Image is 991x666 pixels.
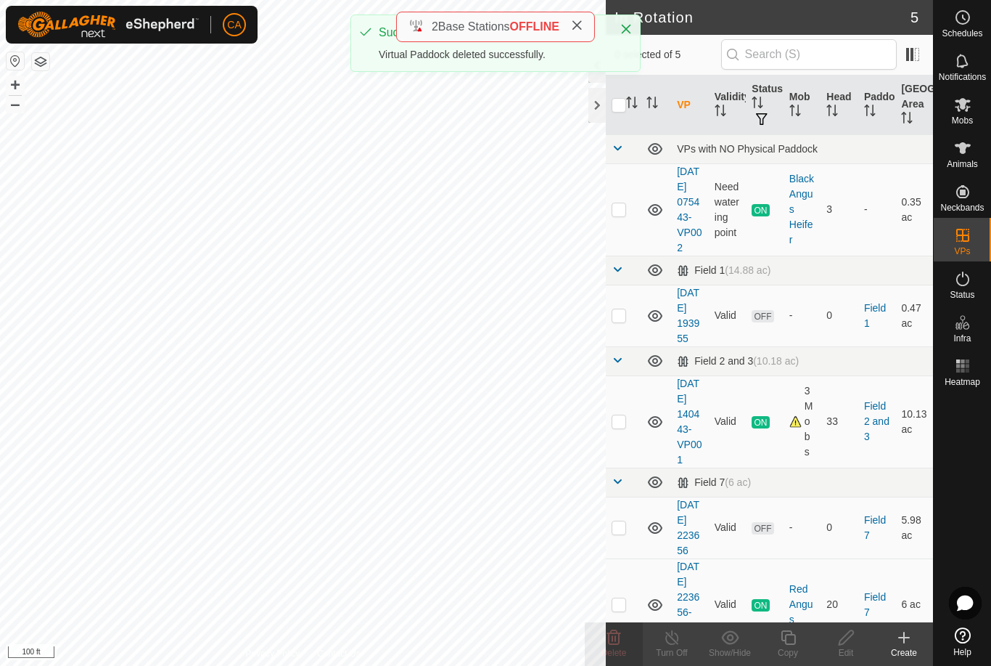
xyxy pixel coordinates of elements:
[821,497,858,559] td: 0
[677,287,699,344] a: [DATE] 193955
[953,334,971,343] span: Infra
[895,375,933,468] td: 10.13 ac
[709,76,747,135] th: Validity
[709,163,747,256] td: Need watering point
[864,591,886,618] a: Field 7
[725,264,770,276] span: (14.88 ac)
[942,29,982,38] span: Schedules
[753,355,799,367] span: (10.18 ac)
[901,114,913,126] p-sorticon: Activate to sort
[953,648,971,657] span: Help
[752,99,763,110] p-sorticon: Activate to sort
[910,7,918,28] span: 5
[677,355,799,367] div: Field 2 and 3
[789,171,815,248] div: Black Angus Heifer
[752,522,773,535] span: OFF
[821,76,858,135] th: Head
[858,76,896,135] th: Paddock
[677,378,702,466] a: [DATE] 140443-VP001
[7,52,24,70] button: Reset Map
[746,76,784,135] th: Status
[677,499,699,556] a: [DATE] 223656
[864,514,886,541] a: Field 7
[817,646,875,659] div: Edit
[7,76,24,94] button: +
[616,19,636,39] button: Close
[752,310,773,322] span: OFF
[864,107,876,118] p-sorticon: Activate to sort
[759,646,817,659] div: Copy
[715,107,726,118] p-sorticon: Activate to sort
[752,416,769,429] span: ON
[677,264,770,277] div: Field 1
[789,383,815,460] div: 3 Mobs
[227,17,241,33] span: CA
[952,116,973,125] span: Mobs
[17,12,199,38] img: Gallagher Logo
[939,73,986,81] span: Notifications
[789,582,815,628] div: Red Angus
[895,163,933,256] td: 0.35 ac
[789,520,815,535] div: -
[721,39,897,70] input: Search (S)
[677,166,702,253] a: [DATE] 075443-VP002
[643,646,701,659] div: Turn Off
[677,476,751,489] div: Field 7
[895,497,933,559] td: 5.98 ac
[709,559,747,651] td: Valid
[32,53,49,70] button: Map Layers
[895,559,933,651] td: 6 ac
[895,285,933,346] td: 0.47 ac
[246,647,300,660] a: Privacy Policy
[789,308,815,323] div: -
[858,163,896,256] td: -
[945,378,980,386] span: Heatmap
[875,646,933,659] div: Create
[614,9,910,26] h2: In Rotation
[940,203,984,212] span: Neckbands
[789,107,801,118] p-sorticon: Activate to sort
[864,400,889,442] a: Field 2 and 3
[626,99,638,110] p-sorticon: Activate to sort
[821,375,858,468] td: 33
[671,76,709,135] th: VP
[821,163,858,256] td: 3
[954,247,970,256] span: VPs
[709,375,747,468] td: Valid
[601,648,627,658] span: Delete
[317,647,360,660] a: Contact Us
[826,107,838,118] p-sorticon: Activate to sort
[947,160,978,168] span: Animals
[614,47,720,62] span: 0 selected of 5
[7,95,24,113] button: –
[709,285,747,346] td: Valid
[895,76,933,135] th: [GEOGRAPHIC_DATA] Area
[379,47,605,62] div: Virtual Paddock deleted successfully.
[379,24,605,41] div: Success
[752,204,769,216] span: ON
[432,20,438,33] span: 2
[677,561,702,649] a: [DATE] 223656-VP001
[821,285,858,346] td: 0
[784,76,821,135] th: Mob
[646,99,658,110] p-sorticon: Activate to sort
[864,302,886,329] a: Field 1
[677,143,927,155] div: VPs with NO Physical Paddock
[510,20,559,33] span: OFFLINE
[950,291,974,299] span: Status
[709,497,747,559] td: Valid
[701,646,759,659] div: Show/Hide
[752,599,769,612] span: ON
[725,476,751,488] span: (6 ac)
[438,20,510,33] span: Base Stations
[821,559,858,651] td: 20
[934,622,991,662] a: Help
